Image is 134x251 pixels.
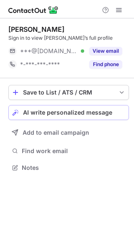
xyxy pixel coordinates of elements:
[8,105,129,120] button: AI write personalized message
[23,89,114,96] div: Save to List / ATS / CRM
[8,5,59,15] img: ContactOut v5.3.10
[8,25,64,33] div: [PERSON_NAME]
[89,60,122,69] button: Reveal Button
[8,145,129,157] button: Find work email
[22,147,126,155] span: Find work email
[8,162,129,174] button: Notes
[89,47,122,55] button: Reveal Button
[20,47,78,55] span: ***@[DOMAIN_NAME]
[22,164,126,172] span: Notes
[8,85,129,100] button: save-profile-one-click
[23,109,112,116] span: AI write personalized message
[23,129,89,136] span: Add to email campaign
[8,125,129,140] button: Add to email campaign
[8,34,129,42] div: Sign in to view [PERSON_NAME]’s full profile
